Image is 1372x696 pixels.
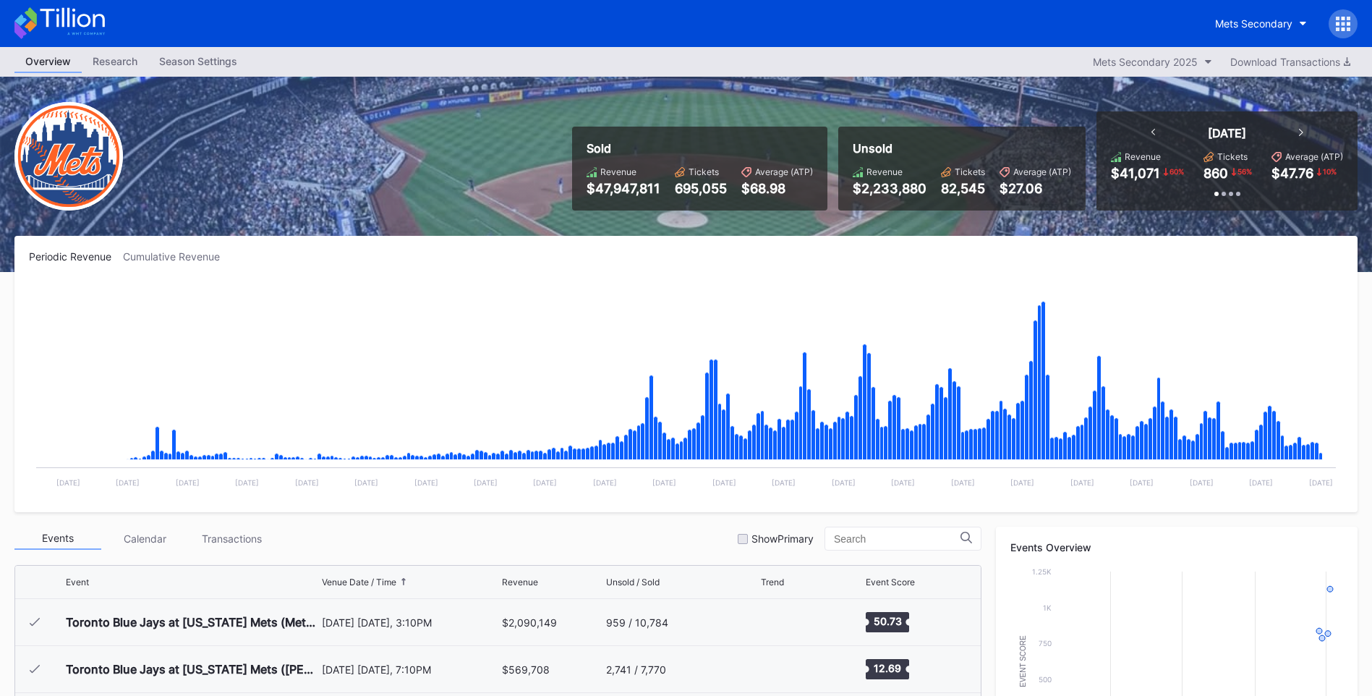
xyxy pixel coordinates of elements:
div: 959 / 10,784 [606,616,668,629]
text: [DATE] [474,478,498,487]
text: 1.25k [1032,567,1052,576]
div: $41,071 [1111,166,1160,181]
div: [DATE] [DATE], 7:10PM [322,663,498,676]
div: 2,741 / 7,770 [606,663,666,676]
img: New-York-Mets-Transparent.png [14,102,123,211]
text: [DATE] [176,478,200,487]
text: [DATE] [951,478,975,487]
div: Unsold / Sold [606,577,660,587]
div: 82,545 [941,181,985,196]
div: [DATE] [1208,126,1246,140]
div: Average (ATP) [1013,166,1071,177]
div: Research [82,51,148,72]
button: Mets Secondary 2025 [1086,52,1219,72]
div: Unsold [853,141,1071,156]
a: Research [82,51,148,73]
div: Tickets [689,166,719,177]
text: [DATE] [652,478,676,487]
div: Average (ATP) [1285,151,1343,162]
div: Trend [761,577,784,587]
text: [DATE] [1010,478,1034,487]
text: [DATE] [593,478,617,487]
text: [DATE] [354,478,378,487]
div: $2,233,880 [853,181,926,196]
button: Download Transactions [1223,52,1358,72]
text: Event Score [1019,635,1027,687]
svg: Chart title [761,604,804,640]
text: [DATE] [56,478,80,487]
text: [DATE] [116,478,140,487]
div: $68.98 [741,181,813,196]
div: Cumulative Revenue [123,250,231,263]
text: 500 [1039,675,1052,684]
text: [DATE] [1070,478,1094,487]
div: Sold [587,141,813,156]
a: Overview [14,51,82,73]
div: Mets Secondary 2025 [1093,56,1198,68]
div: Events Overview [1010,541,1343,553]
div: Average (ATP) [755,166,813,177]
div: $27.06 [1000,181,1071,196]
div: 860 [1203,166,1228,181]
text: 12.69 [874,662,901,674]
div: Tickets [1217,151,1248,162]
div: Transactions [188,527,275,550]
text: [DATE] [295,478,319,487]
button: Mets Secondary [1204,10,1318,37]
div: Event [66,577,89,587]
text: [DATE] [772,478,796,487]
div: $569,708 [502,663,550,676]
div: Toronto Blue Jays at [US_STATE] Mets (Mets Opening Day) [66,615,318,629]
div: Download Transactions [1230,56,1350,68]
div: [DATE] [DATE], 3:10PM [322,616,498,629]
text: 1k [1043,603,1052,612]
div: $2,090,149 [502,616,557,629]
div: Revenue [600,166,636,177]
div: 56 % [1236,166,1253,177]
input: Search [834,533,960,545]
text: 50.73 [873,615,901,627]
text: [DATE] [533,478,557,487]
text: [DATE] [1249,478,1273,487]
div: Revenue [1125,151,1161,162]
text: [DATE] [414,478,438,487]
text: [DATE] [235,478,259,487]
text: 750 [1039,639,1052,648]
text: [DATE] [712,478,736,487]
div: Toronto Blue Jays at [US_STATE] Mets ([PERSON_NAME] Players Pin Giveaway) [66,662,318,676]
div: Tickets [955,166,985,177]
div: Periodic Revenue [29,250,123,263]
div: $47.76 [1271,166,1313,181]
div: Mets Secondary [1215,17,1292,30]
div: Revenue [866,166,903,177]
text: [DATE] [832,478,856,487]
text: [DATE] [1309,478,1333,487]
svg: Chart title [761,651,804,687]
div: $47,947,811 [587,181,660,196]
div: Show Primary [751,532,814,545]
div: 695,055 [675,181,727,196]
text: [DATE] [891,478,915,487]
text: [DATE] [1130,478,1154,487]
div: Events [14,527,101,550]
div: Revenue [502,577,538,587]
div: Venue Date / Time [322,577,396,587]
div: Event Score [866,577,915,587]
div: 10 % [1321,166,1338,177]
text: [DATE] [1190,478,1214,487]
div: Season Settings [148,51,248,72]
div: 60 % [1168,166,1185,177]
svg: Chart title [29,281,1343,498]
div: Calendar [101,527,188,550]
a: Season Settings [148,51,248,73]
